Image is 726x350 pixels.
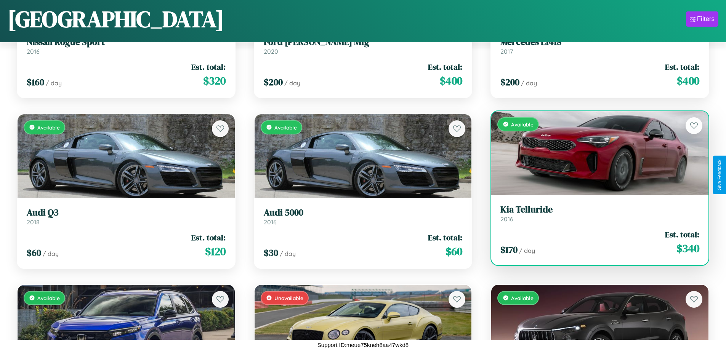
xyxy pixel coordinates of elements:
[203,73,226,88] span: $ 320
[264,207,463,218] h3: Audi 5000
[264,37,463,55] a: Ford [PERSON_NAME] Mfg2020
[264,76,283,88] span: $ 200
[446,244,462,259] span: $ 60
[717,160,722,190] div: Give Feedback
[511,121,534,128] span: Available
[27,76,44,88] span: $ 160
[500,243,518,256] span: $ 170
[677,73,699,88] span: $ 400
[284,79,300,87] span: / day
[8,3,224,35] h1: [GEOGRAPHIC_DATA]
[274,124,297,131] span: Available
[676,241,699,256] span: $ 340
[511,295,534,301] span: Available
[686,11,718,27] button: Filters
[440,73,462,88] span: $ 400
[264,207,463,226] a: Audi 50002016
[264,37,463,48] h3: Ford [PERSON_NAME] Mfg
[205,244,226,259] span: $ 120
[264,246,278,259] span: $ 30
[428,232,462,243] span: Est. total:
[500,76,519,88] span: $ 200
[27,48,40,55] span: 2016
[521,79,537,87] span: / day
[500,37,699,55] a: Mercedes L14182017
[500,215,513,223] span: 2016
[191,232,226,243] span: Est. total:
[27,218,40,226] span: 2018
[264,218,277,226] span: 2016
[27,37,226,48] h3: Nissan Rogue Sport
[37,295,60,301] span: Available
[665,229,699,240] span: Est. total:
[697,15,715,23] div: Filters
[27,37,226,55] a: Nissan Rogue Sport2016
[500,48,513,55] span: 2017
[500,37,699,48] h3: Mercedes L1418
[46,79,62,87] span: / day
[37,124,60,131] span: Available
[274,295,303,301] span: Unavailable
[317,340,409,350] p: Support ID: meue75kneh8aa47wkd8
[27,207,226,218] h3: Audi Q3
[500,204,699,223] a: Kia Telluride2016
[43,250,59,257] span: / day
[264,48,278,55] span: 2020
[500,204,699,215] h3: Kia Telluride
[519,247,535,254] span: / day
[665,61,699,72] span: Est. total:
[280,250,296,257] span: / day
[191,61,226,72] span: Est. total:
[27,207,226,226] a: Audi Q32018
[27,246,41,259] span: $ 60
[428,61,462,72] span: Est. total:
